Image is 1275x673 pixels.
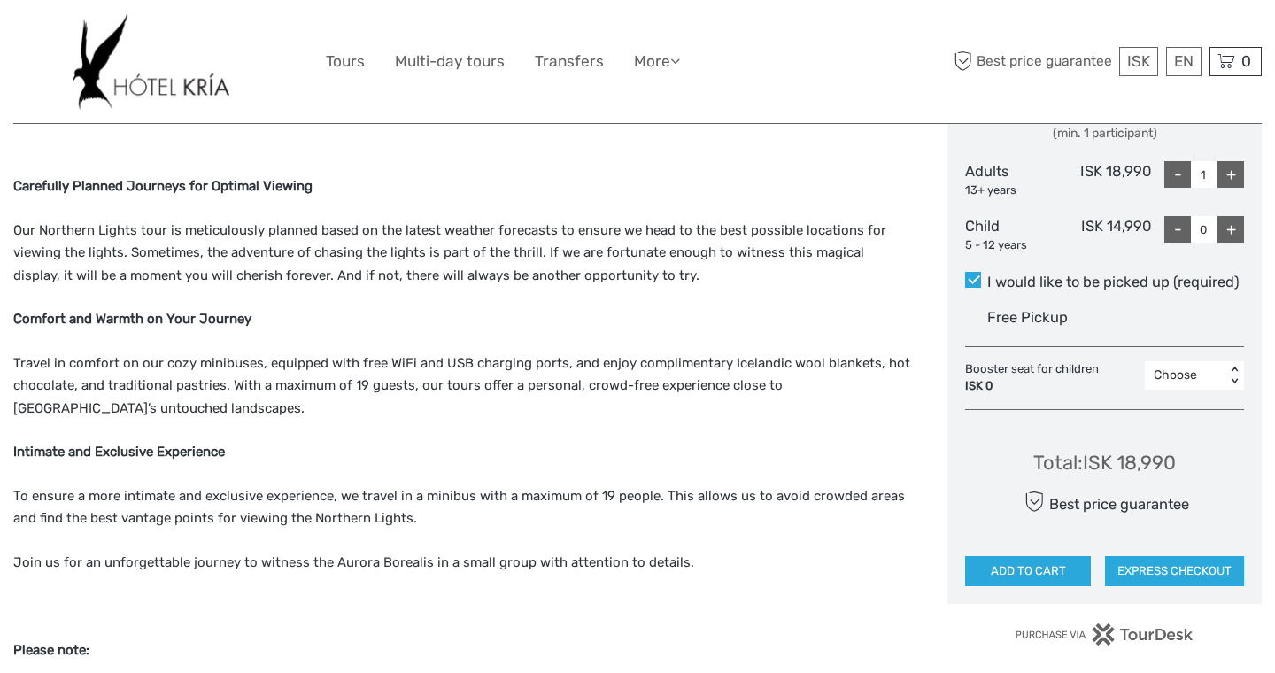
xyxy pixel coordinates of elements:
button: ADD TO CART [965,556,1091,586]
div: ISK 0 [965,378,1099,395]
div: < > [1227,367,1242,385]
p: Travel in comfort on our cozy minibuses, equipped with free WiFi and USB charging ports, and enjo... [13,352,910,421]
div: - [1164,216,1191,243]
div: + [1217,161,1244,188]
img: PurchaseViaTourDesk.png [1015,623,1194,646]
strong: Intimate and Exclusive Experience [13,444,225,460]
p: We're away right now. Please check back later! [25,31,200,45]
div: Booster seat for children [965,361,1108,395]
div: Choose [1154,367,1217,384]
span: 0 [1239,52,1254,70]
a: Tours [326,49,365,74]
strong: Please note: [13,642,89,658]
span: ISK [1127,52,1150,70]
div: 13+ years [965,182,1058,199]
a: Transfers [535,49,604,74]
button: Open LiveChat chat widget [204,27,225,49]
strong: Carefully Planned Journeys for Optimal Viewing [13,178,313,194]
div: Best price guarantee [1020,486,1189,517]
p: To ensure a more intimate and exclusive experience, we travel in a minibus with a maximum of 19 p... [13,485,910,530]
p: Our Northern Lights tour is meticulously planned based on the latest weather forecasts to ensure ... [13,220,910,288]
div: (min. 1 participant) [965,125,1244,143]
div: + [1217,216,1244,243]
div: Total : ISK 18,990 [1033,449,1176,476]
span: Best price guarantee [950,47,1116,76]
div: EN [1166,47,1202,76]
div: ISK 18,990 [1058,161,1151,198]
div: ISK 14,990 [1058,216,1151,253]
a: Multi-day tours [395,49,505,74]
img: 532-e91e591f-ac1d-45f7-9962-d0f146f45aa0_logo_big.jpg [73,13,229,110]
span: Free Pickup [987,309,1068,326]
p: Join us for an unforgettable journey to witness the Aurora Borealis in a small group with attenti... [13,552,910,575]
button: EXPRESS CHECKOUT [1105,556,1244,586]
a: More [634,49,680,74]
div: Child [965,216,1058,253]
strong: Comfort and Warmth on Your Journey [13,311,251,327]
div: 5 - 12 years [965,237,1058,254]
label: I would like to be picked up (required) [965,272,1244,293]
div: Adults [965,161,1058,198]
div: - [1164,161,1191,188]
